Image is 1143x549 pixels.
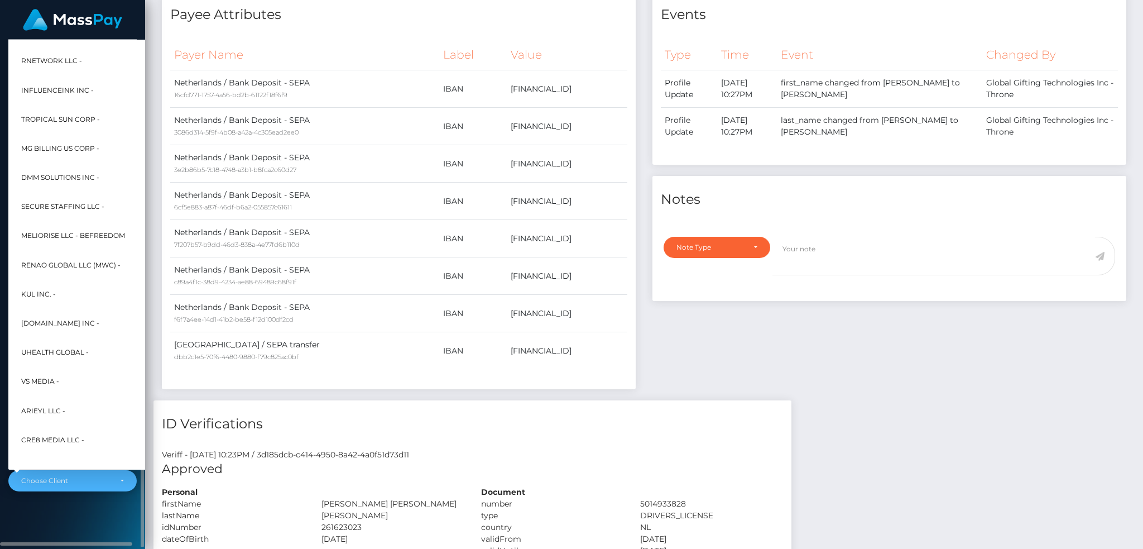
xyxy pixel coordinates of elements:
th: Value [507,40,627,70]
td: [FINANCIAL_ID] [507,257,627,295]
td: Netherlands / Bank Deposit - SEPA [170,183,439,220]
div: dateOfBirth [153,533,313,545]
td: Netherlands / Bank Deposit - SEPA [170,145,439,183]
th: Type [661,40,717,70]
td: IBAN [439,108,507,145]
td: IBAN [439,332,507,370]
td: [FINANCIAL_ID] [507,332,627,370]
div: idNumber [153,522,313,533]
button: Choose Client [8,470,137,491]
td: [DATE] 10:27PM [717,70,777,108]
div: type [473,510,632,522]
td: Netherlands / Bank Deposit - SEPA [170,257,439,295]
th: Changed By [982,40,1118,70]
span: VS Media - [21,375,59,389]
div: 261623023 [313,522,473,533]
td: Netherlands / Bank Deposit - SEPA [170,220,439,257]
div: firstName [153,498,313,510]
h4: Payee Attributes [170,5,627,25]
span: Gold4Players LLC - [21,462,96,476]
div: lastName [153,510,313,522]
td: IBAN [439,220,507,257]
div: Choose Client [21,476,111,485]
span: InfluenceInk Inc - [21,83,94,98]
div: [PERSON_NAME] [313,510,473,522]
td: [FINANCIAL_ID] [507,145,627,183]
td: IBAN [439,145,507,183]
div: [DATE] [313,533,473,545]
th: Payer Name [170,40,439,70]
div: NL [632,522,791,533]
span: UHealth Global - [21,346,89,360]
strong: Document [481,487,525,497]
span: Cre8 Media LLC - [21,433,84,447]
div: validFrom [473,533,632,545]
td: last_name changed from [PERSON_NAME] to [PERSON_NAME] [777,108,982,145]
small: 7f207b57-b9dd-46d3-838a-4e77fd6b110d [174,241,300,249]
div: country [473,522,632,533]
span: Tropical Sun Corp - [21,112,100,127]
td: [GEOGRAPHIC_DATA] / SEPA transfer [170,332,439,370]
td: [FINANCIAL_ID] [507,70,627,108]
td: Netherlands / Bank Deposit - SEPA [170,108,439,145]
div: [PERSON_NAME] [PERSON_NAME] [313,498,473,510]
td: Global Gifting Technologies Inc - Throne [982,70,1118,108]
small: c89a4f1c-38d9-4234-ae88-69489c68f91f [174,278,296,286]
small: 3086d314-5f9f-4b08-a42a-4c305ead2ee0 [174,128,299,136]
th: Event [777,40,982,70]
td: Profile Update [661,70,717,108]
small: 16cfd771-1757-4a56-bd2b-61122f18f6f9 [174,91,287,99]
div: Veriff - [DATE] 10:23PM / 3d185dcb-c414-4950-8a42-4a0f51d73d11 [153,449,791,461]
h4: Notes [661,190,1118,209]
td: Netherlands / Bank Deposit - SEPA [170,70,439,108]
td: [FINANCIAL_ID] [507,220,627,257]
span: rNetwork LLC - [21,54,82,69]
td: Profile Update [661,108,717,145]
small: 3e2b86b5-7c18-4748-a3b1-b8fca2c60d27 [174,166,296,174]
div: number [473,498,632,510]
th: Time [717,40,777,70]
th: Label [439,40,507,70]
small: dbb2c1e5-70f6-4480-9880-f79c825ac0bf [174,353,299,361]
small: 6cf5e883-a87f-46df-b6a2-055857c61611 [174,203,292,211]
td: [DATE] 10:27PM [717,108,777,145]
span: Renao Global LLC (MWC) - [21,258,121,273]
span: DMM Solutions Inc - [21,171,99,185]
div: [DATE] [632,533,791,545]
td: Netherlands / Bank Deposit - SEPA [170,295,439,332]
h4: Events [661,5,1118,25]
span: [DOMAIN_NAME] INC - [21,316,99,331]
td: Global Gifting Technologies Inc - Throne [982,108,1118,145]
div: 5014933828 [632,498,791,510]
h5: Approved [162,461,783,478]
td: [FINANCIAL_ID] [507,108,627,145]
td: IBAN [439,295,507,332]
td: [FINANCIAL_ID] [507,183,627,220]
span: Kul Inc. - [21,287,56,302]
td: first_name changed from [PERSON_NAME] to [PERSON_NAME] [777,70,982,108]
small: f6f7a4ee-14d1-41b2-be58-f12d100df2cd [174,316,294,323]
button: Note Type [664,237,770,258]
td: IBAN [439,183,507,220]
td: IBAN [439,257,507,295]
span: Arieyl LLC - [21,404,65,418]
span: MG Billing US Corp - [21,141,99,156]
span: Meliorise LLC - BEfreedom [21,229,125,244]
strong: Personal [162,487,198,497]
div: DRIVERS_LICENSE [632,510,791,522]
td: IBAN [439,70,507,108]
h4: ID Verifications [162,414,783,434]
div: Note Type [676,243,745,252]
span: Secure Staffing LLC - [21,200,104,214]
img: MassPay Logo [23,9,122,31]
td: [FINANCIAL_ID] [507,295,627,332]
